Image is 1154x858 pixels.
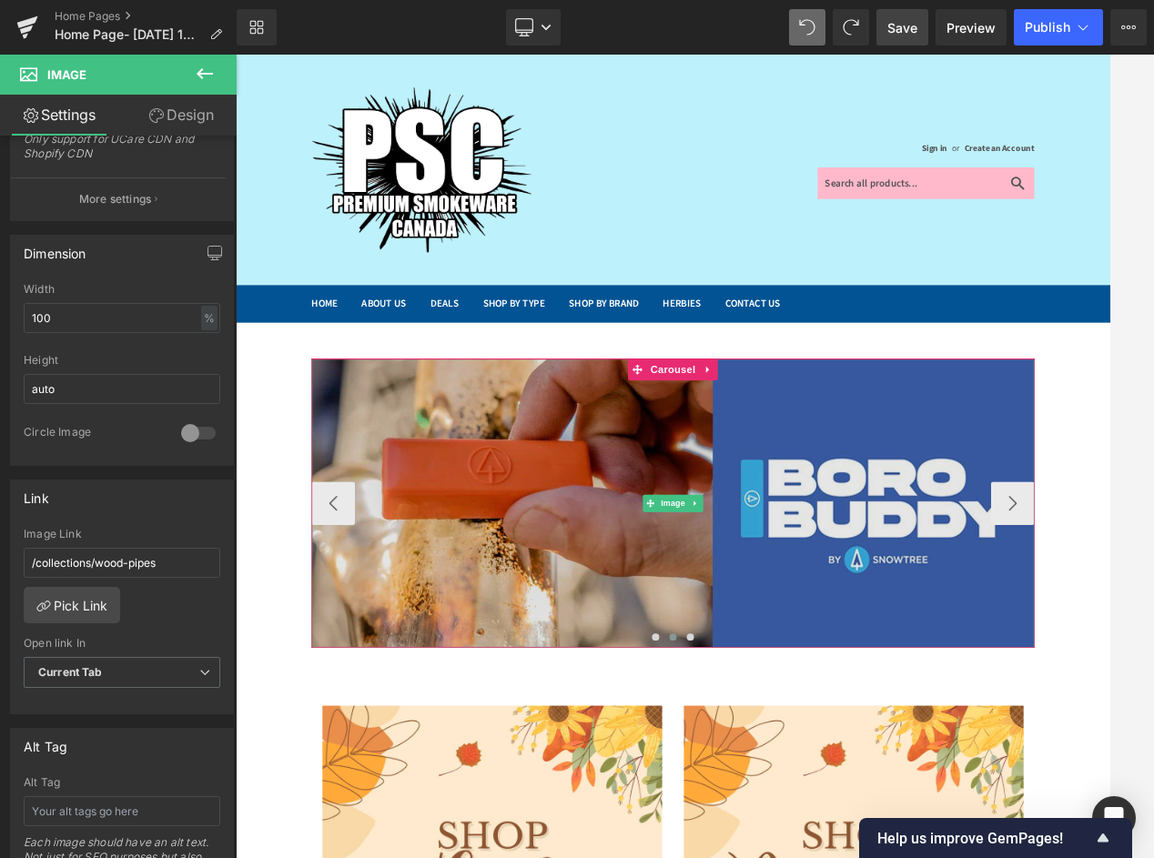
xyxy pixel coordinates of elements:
[145,290,228,338] a: About Us
[24,425,163,444] div: Circle Image
[1014,9,1103,45] button: Publish
[24,637,220,650] div: Open link In
[96,41,373,249] img: PSC Inc.
[47,67,86,82] span: Image
[24,587,120,623] a: Pick Link
[201,306,218,330] div: %
[231,290,295,338] a: Deals
[518,383,583,410] span: Carousel
[24,776,220,789] div: Alt Tag
[24,796,220,826] input: Your alt tags go here
[897,111,916,126] span: or
[733,142,1006,182] input: Search all products...
[531,554,570,576] span: Image
[877,827,1114,849] button: Show survey - Help us improve GemPages!
[1092,796,1136,840] div: Open Intercom Messenger
[24,374,220,404] input: auto
[936,9,1007,45] a: Preview
[79,191,152,207] p: More settings
[24,480,49,506] div: Link
[55,9,237,24] a: Home Pages
[887,18,917,37] span: Save
[38,665,103,679] b: Current Tab
[1025,20,1070,35] span: Publish
[24,303,220,333] input: auto
[583,383,607,410] a: Expand / Collapse
[406,290,521,338] a: Shop by Brand
[833,9,869,45] button: Redo
[24,729,67,754] div: Alt Tag
[82,290,142,338] a: Home
[946,18,996,37] span: Preview
[917,111,1006,126] a: Create an Account
[122,95,240,136] a: Design
[24,283,220,296] div: Width
[24,236,86,261] div: Dimension
[24,354,220,367] div: Height
[570,554,589,576] a: Expand / Collapse
[1110,9,1147,45] button: More
[237,9,277,45] a: New Library
[524,290,600,338] a: Herbies
[55,27,202,42] span: Home Page- [DATE] 13:42:30
[877,830,1092,847] span: Help us improve GemPages!
[11,177,226,220] button: More settings
[602,290,700,338] a: Contact Us
[24,548,220,578] input: https://your-shop.myshopify.com
[789,9,825,45] button: Undo
[24,132,220,173] div: Only support for UCare CDN and Shopify CDN
[864,111,896,126] a: Sign in
[24,528,220,540] div: Image Link
[96,41,551,249] a: PSC Inc.
[298,290,403,338] a: Shop by Type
